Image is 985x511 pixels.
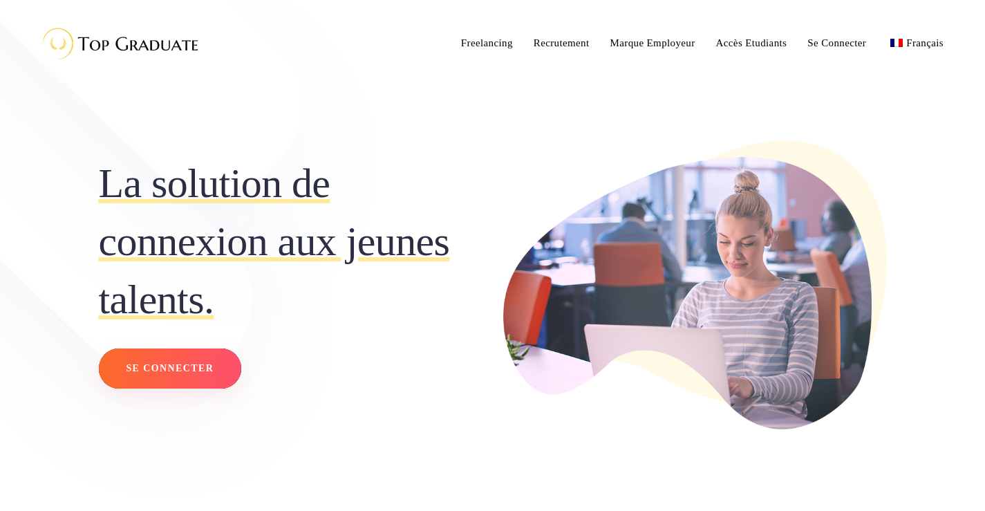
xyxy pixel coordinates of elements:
span: Recrutement [534,37,590,48]
span: Marque Employeur [610,37,695,48]
span: Français [906,37,944,48]
span: La solution de connexion aux jeunes talents. [99,154,482,328]
img: Français [890,39,903,47]
span: Se Connecter [807,37,866,48]
span: Accès Etudiants [716,37,787,48]
img: Top Graduate [31,21,204,66]
span: Se connecter [126,360,214,378]
span: Freelancing [461,37,513,48]
a: Se connecter [99,349,242,389]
